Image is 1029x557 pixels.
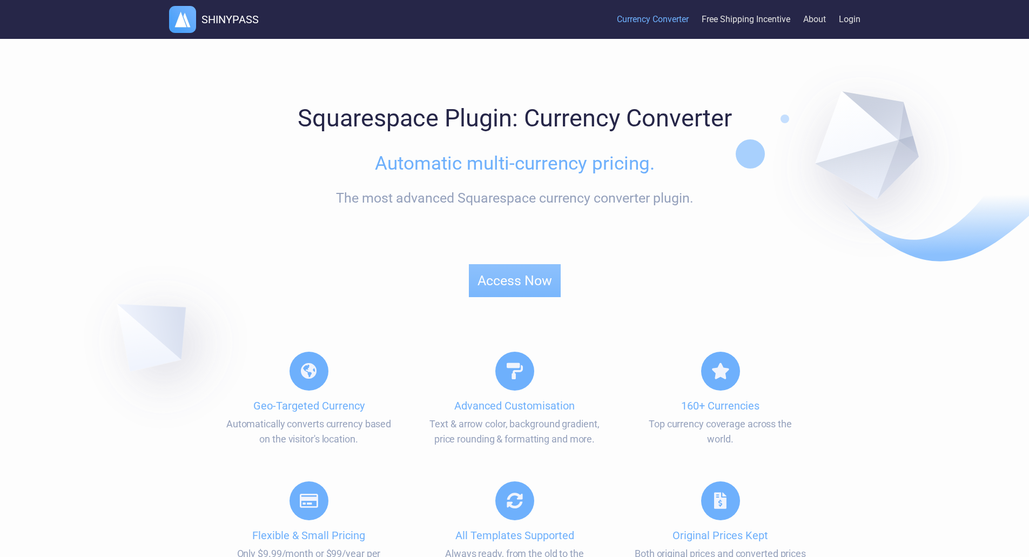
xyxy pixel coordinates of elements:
h4: Flexible & Small Pricing [223,529,394,542]
a: Login [839,3,860,36]
h4: 160+ Currencies [635,399,806,412]
h4: Original Prices Kept [635,529,806,542]
a: About [803,3,826,36]
h4: All Templates Supported [429,529,600,542]
p: Top currency coverage across the world. [635,417,806,447]
a: Free Shipping Incentive [702,3,790,36]
h4: Geo-Targeted Currency [223,399,394,412]
h4: Advanced Customisation [429,399,600,412]
p: Automatically converts currency based on the visitor's location. [223,417,394,447]
button: Access Now [469,264,561,297]
a: Access Now [469,264,561,302]
a: Currency Converter [617,3,689,36]
h1: Squarespace Plugin: Currency Converter [103,104,926,132]
h2: Automatic multi-currency pricing. [103,152,926,175]
p: Text & arrow color, background gradient, price rounding & formatting and more. [429,417,600,447]
h1: SHINYPASS [201,13,259,26]
div: The most advanced Squarespace currency converter plugin. [103,190,926,206]
img: logo.webp [169,6,196,33]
